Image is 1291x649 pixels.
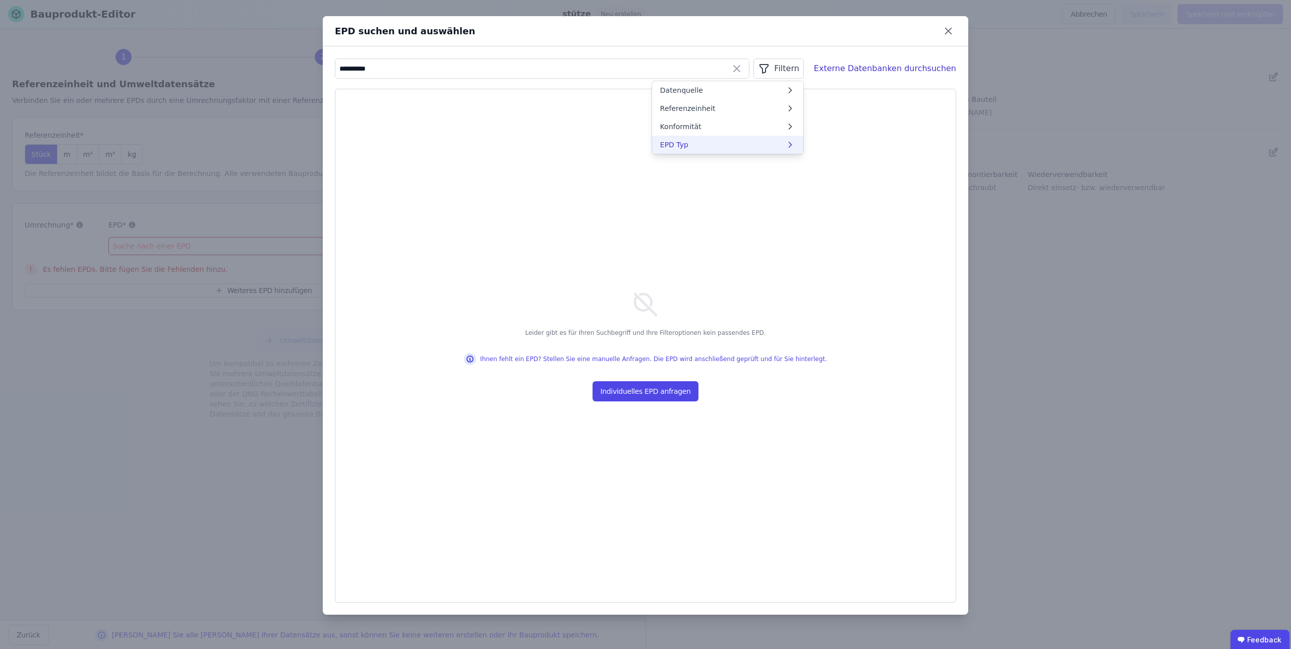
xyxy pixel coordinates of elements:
div: Leider gibt es für Ihren Suchbegriff und Ihre Filteroptionen kein passendes EPD. [525,329,766,337]
ul: Filtern [652,81,803,154]
span: EPD Typ [660,140,688,150]
span: Konformität [660,122,701,132]
span: Referenzeinheit [660,103,716,113]
div: Ihnen fehlt ein EPD? Stellen Sie eine manuelle Anfragen. Die EPD wird anschließend geprüft und fü... [480,355,827,363]
button: Individuelles EPD anfragen [593,381,699,401]
button: Filtern [753,58,803,79]
span: Datenquelle [660,85,703,95]
div: Externe Datenbanken durchsuchen [814,63,956,75]
div: EPD suchen und auswählen [335,24,941,38]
